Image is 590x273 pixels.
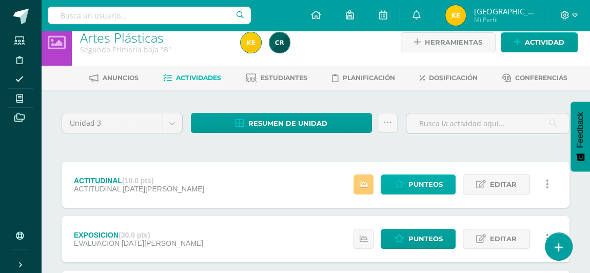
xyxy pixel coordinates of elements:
span: Mi Perfil [474,15,535,24]
span: ACTITUDINAL [74,185,121,193]
span: Editar [490,175,517,194]
a: Dosificación [420,70,478,86]
button: Feedback - Mostrar encuesta [571,102,590,171]
a: Actividad [501,32,578,52]
strong: (10.0 pts) [122,177,153,185]
span: Feedback [576,112,585,148]
span: Resumen de unidad [248,114,327,133]
input: Busca la actividad aquí... [406,113,569,133]
h1: Artes Plásticas [80,30,228,45]
a: Resumen de unidad [191,113,372,133]
span: Anuncios [103,74,139,82]
span: Planificación [343,74,395,82]
span: [DATE][PERSON_NAME] [122,239,203,247]
input: Busca un usuario... [48,7,251,24]
span: Dosificación [429,74,478,82]
span: Herramientas [425,33,482,52]
span: Editar [490,229,517,248]
strong: (30.0 pts) [119,231,150,239]
span: [DATE][PERSON_NAME] [123,185,204,193]
a: Estudiantes [246,70,307,86]
div: ACTITUDINAL [74,177,204,185]
img: cac69b3a1053a0e96759db03ee3b121c.png [445,5,466,26]
img: 19436fc6d9716341a8510cf58c6830a2.png [269,32,290,53]
a: Artes Plásticas [80,29,164,46]
span: Actividades [176,74,221,82]
a: Herramientas [401,32,496,52]
a: Unidad 3 [62,113,182,133]
span: Unidad 3 [70,113,155,133]
span: EVALUACION [74,239,120,247]
a: Planificación [332,70,395,86]
div: Segundo Primaria baja 'B' [80,45,228,54]
span: [GEOGRAPHIC_DATA] [474,6,535,16]
span: Punteos [408,175,442,194]
a: Punteos [381,229,456,249]
span: Estudiantes [261,74,307,82]
a: Actividades [163,70,221,86]
img: cac69b3a1053a0e96759db03ee3b121c.png [241,32,261,53]
div: EXPOSICION [74,231,203,239]
span: Conferencias [515,74,567,82]
a: Punteos [381,174,456,194]
a: Anuncios [89,70,139,86]
span: Actividad [525,33,564,52]
span: Punteos [408,229,442,248]
a: Conferencias [502,70,567,86]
